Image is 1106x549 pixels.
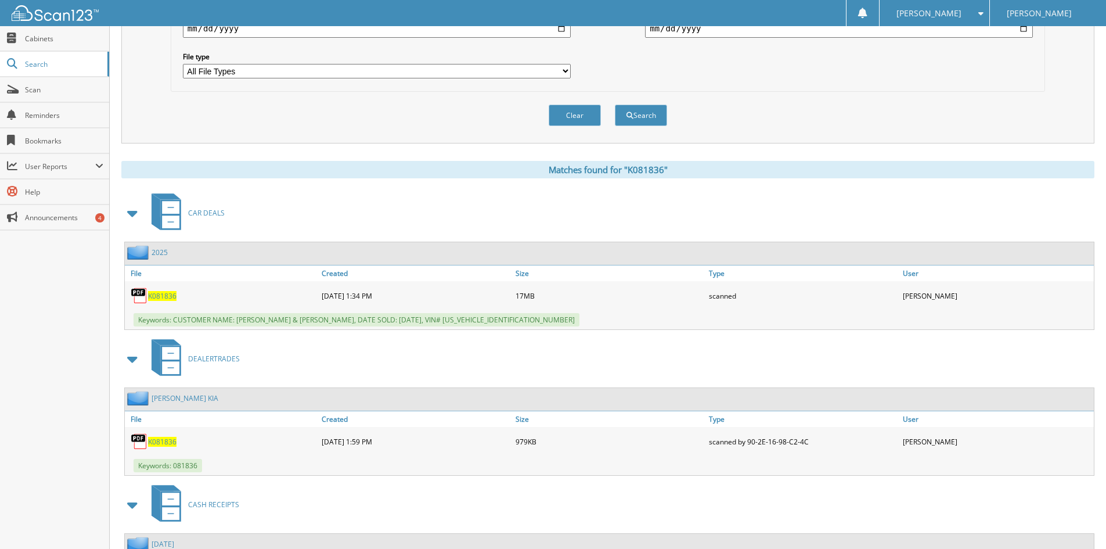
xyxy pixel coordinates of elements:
span: CASH RECEIPTS [188,500,239,509]
span: Cabinets [25,34,103,44]
span: Keywords: 081836 [134,459,202,472]
span: Announcements [25,213,103,223]
span: User Reports [25,162,95,171]
img: folder2.png [127,245,152,260]
img: PDF.png [131,287,148,304]
div: scanned by 90-2E-16-98-C2-4C [706,430,900,453]
div: [DATE] 1:34 PM [319,284,513,307]
a: CAR DEALS [145,190,225,236]
a: User [900,411,1094,427]
span: Keywords: CUSTOMER NAME: [PERSON_NAME] & [PERSON_NAME], DATE SOLD: [DATE], VIN# [US_VEHICLE_IDENT... [134,313,579,326]
img: folder2.png [127,391,152,406]
a: User [900,265,1094,281]
a: K081836 [148,291,176,301]
span: DEALERTRADES [188,354,240,364]
a: K081836 [148,437,176,447]
div: [PERSON_NAME] [900,430,1094,453]
a: Created [319,265,513,281]
a: Type [706,411,900,427]
div: 17MB [513,284,707,307]
span: [PERSON_NAME] [1007,10,1072,17]
span: Reminders [25,110,103,120]
div: 4 [95,213,105,223]
img: scan123-logo-white.svg [12,5,99,21]
span: Help [25,187,103,197]
input: end [645,19,1033,38]
button: Search [615,105,667,126]
a: Created [319,411,513,427]
div: scanned [706,284,900,307]
label: File type [183,52,571,62]
a: File [125,411,319,427]
a: File [125,265,319,281]
span: Bookmarks [25,136,103,146]
a: Size [513,411,707,427]
iframe: Chat Widget [1048,493,1106,549]
a: DEALERTRADES [145,336,240,382]
span: Search [25,59,102,69]
a: Size [513,265,707,281]
a: 2025 [152,247,168,257]
img: PDF.png [131,433,148,450]
a: CASH RECEIPTS [145,482,239,528]
a: [PERSON_NAME] KIA [152,393,218,403]
input: start [183,19,571,38]
a: Type [706,265,900,281]
div: Matches found for "K081836" [121,161,1094,178]
div: [PERSON_NAME] [900,284,1094,307]
div: 979KB [513,430,707,453]
span: [PERSON_NAME] [896,10,961,17]
span: CAR DEALS [188,208,225,218]
button: Clear [549,105,601,126]
a: [DATE] [152,539,174,549]
span: Scan [25,85,103,95]
div: [DATE] 1:59 PM [319,430,513,453]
